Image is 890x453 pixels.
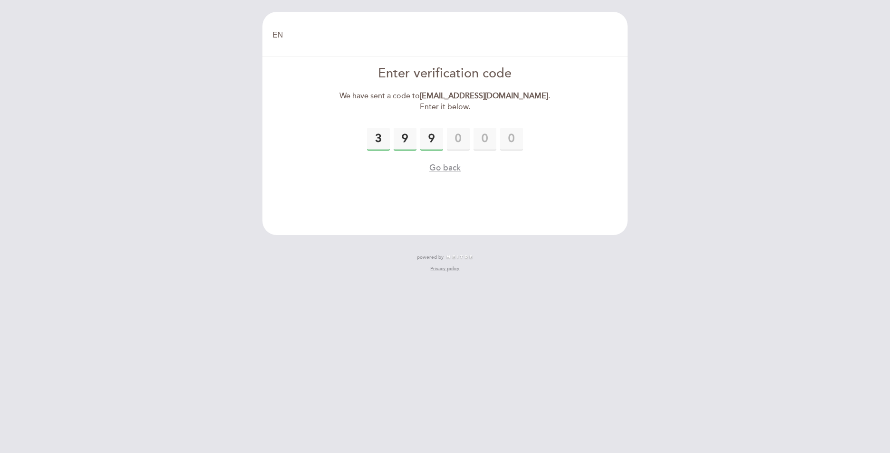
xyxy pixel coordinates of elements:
input: 0 [394,128,416,151]
span: powered by [417,254,444,261]
a: Privacy policy [430,265,459,272]
input: 0 [474,128,496,151]
button: Go back [429,162,461,174]
a: powered by [417,254,473,261]
input: 0 [420,128,443,151]
input: 0 [447,128,470,151]
input: 0 [500,128,523,151]
input: 0 [367,128,390,151]
div: We have sent a code to . Enter it below. [336,91,554,113]
strong: [EMAIL_ADDRESS][DOMAIN_NAME] [420,91,548,101]
div: Enter verification code [336,65,554,83]
img: MEITRE [446,255,473,260]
